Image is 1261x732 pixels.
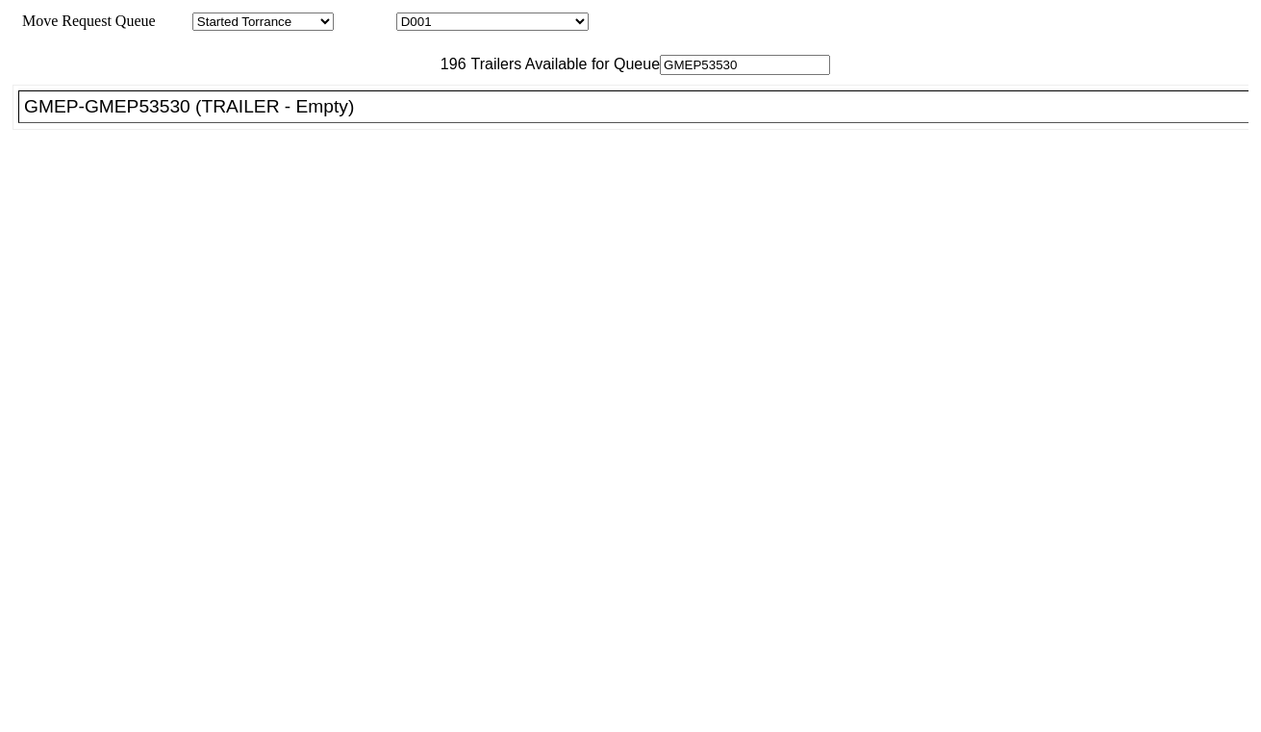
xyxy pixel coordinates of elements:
[338,13,392,29] span: Location
[431,56,467,72] span: 196
[24,96,1260,117] div: GMEP-GMEP53530 (TRAILER - Empty)
[13,13,156,29] span: Move Request Queue
[660,55,830,75] input: Filter Available Trailers
[159,13,189,29] span: Area
[467,56,661,72] span: Trailers Available for Queue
